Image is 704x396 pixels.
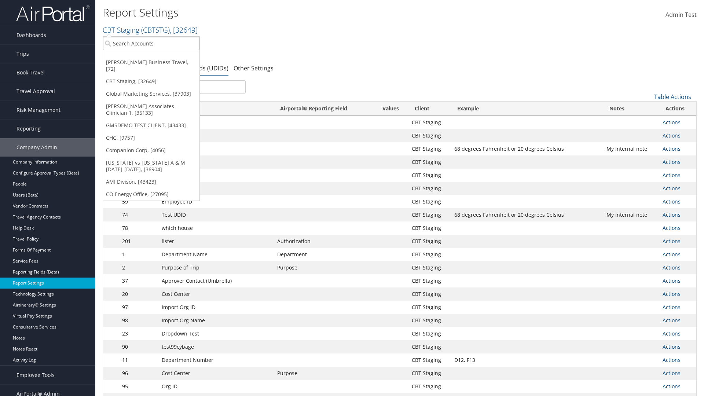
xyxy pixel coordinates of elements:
a: Other Settings [234,64,274,72]
td: CBT Staging [408,261,451,274]
td: 68 degrees Fahrenheit or 20 degrees Celsius [451,208,603,221]
th: Airportal&reg; Reporting Field [274,102,373,116]
td: 23 [118,327,158,340]
td: free [158,142,274,155]
th: Client [408,102,451,116]
td: 97 [118,301,158,314]
td: CBT Staging [408,208,451,221]
td: Department [274,248,373,261]
a: Actions [663,172,681,179]
span: Trips [16,45,29,63]
a: Actions [663,277,681,284]
a: CBT Staging [103,25,198,35]
span: , [ 32649 ] [170,25,198,35]
td: Dropdown Test [158,327,274,340]
td: lister [158,235,274,248]
td: 90 [118,340,158,353]
td: Org ID [158,380,274,393]
span: Dashboards [16,26,46,44]
td: which house [158,221,274,235]
a: Actions [663,317,681,324]
a: [US_STATE] vs [US_STATE] A & M [DATE]-[DATE], [36904] [103,157,199,176]
img: airportal-logo.png [16,5,89,22]
td: CBT Staging [408,182,451,195]
td: 95 [118,380,158,393]
a: Actions [663,330,681,337]
td: 37 [118,274,158,287]
td: CBT Staging [408,274,451,287]
td: Purpose of Trip [158,261,274,274]
th: Notes [603,102,659,116]
td: Import Org Name [158,314,274,327]
td: CBT Staging [408,142,451,155]
span: Reporting [16,120,41,138]
td: Import Org ID [158,301,274,314]
td: CBT Staging [408,169,451,182]
td: 68 degrees Fahrenheit or 20 degrees Celsius [451,142,603,155]
td: CBT Staging [408,340,451,353]
a: Companion Corp, [4056] [103,144,199,157]
a: Actions [663,264,681,271]
span: Travel Approval [16,82,55,100]
th: Actions [659,102,696,116]
td: D12, F13 [451,353,603,367]
td: 96 [118,367,158,380]
td: test99cybage [158,340,274,353]
a: Actions [663,119,681,126]
td: My internal note [603,142,659,155]
a: CO Energy Office, [27095] [103,188,199,201]
td: My internal note [603,208,659,221]
td: Department Number [158,353,274,367]
span: Employee Tools [16,366,55,384]
a: Actions [663,356,681,363]
td: Lister [158,129,274,142]
td: Authorization [274,235,373,248]
td: CBT Staging [408,327,451,340]
td: CBT Staging [408,235,451,248]
td: Rule Class [158,182,274,195]
a: Actions [663,132,681,139]
td: Job Title [158,155,274,169]
a: [PERSON_NAME] Business Travel, [72] [103,56,199,75]
td: 2 [118,261,158,274]
td: CBT Staging [408,221,451,235]
a: Actions [663,343,681,350]
td: Department Name [158,248,274,261]
a: CHG, [9757] [103,132,199,144]
span: ( CBTSTG ) [141,25,170,35]
td: CBT Staging [408,287,451,301]
a: Actions [663,198,681,205]
h1: Report Settings [103,5,499,20]
td: 74 [118,208,158,221]
th: Name [158,102,274,116]
span: Company Admin [16,138,57,157]
th: Values [373,102,408,116]
td: CBT Staging [408,195,451,208]
td: 78 [118,221,158,235]
a: Actions [663,251,681,258]
td: Approver Contact (Umbrella) [158,274,274,287]
a: Table Actions [654,93,691,101]
td: CBT Staging [408,314,451,327]
td: 11 [118,353,158,367]
td: Purpose [274,261,373,274]
a: Actions [663,158,681,165]
a: Actions [663,185,681,192]
td: Purpose [274,367,373,380]
td: CBT Staging [408,129,451,142]
td: CBT Staging [408,367,451,380]
a: Actions [663,211,681,218]
span: Book Travel [16,63,45,82]
td: Cost Center [158,287,274,301]
td: 59 [118,195,158,208]
td: Test UDID [158,208,274,221]
a: Actions [663,290,681,297]
a: Global Marketing Services, [37903] [103,88,199,100]
td: CBT Staging [408,353,451,367]
a: CBT Staging, [32649] [103,75,199,88]
td: 1 [118,248,158,261]
td: Employee ID [158,195,274,208]
td: 201 [118,235,158,248]
td: CBT Staging [408,155,451,169]
input: Search Accounts [103,37,199,50]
